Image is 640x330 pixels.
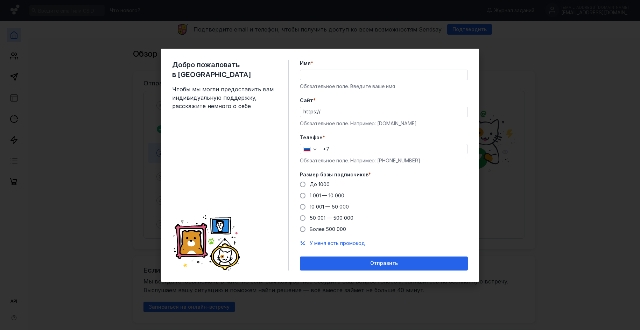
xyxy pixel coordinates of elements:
[310,226,346,232] span: Более 500 000
[310,192,344,198] span: 1 001 — 10 000
[310,204,349,210] span: 10 001 — 50 000
[300,120,468,127] div: Обязательное поле. Например: [DOMAIN_NAME]
[310,215,353,221] span: 50 001 — 500 000
[172,60,277,79] span: Добро пожаловать в [GEOGRAPHIC_DATA]
[300,97,313,104] span: Cайт
[172,85,277,110] span: Чтобы мы могли предоставить вам индивидуальную поддержку, расскажите немного о себе
[310,181,330,187] span: До 1000
[300,257,468,271] button: Отправить
[310,240,365,247] button: У меня есть промокод
[310,240,365,246] span: У меня есть промокод
[300,171,368,178] span: Размер базы подписчиков
[300,60,311,67] span: Имя
[300,157,468,164] div: Обязательное поле. Например: [PHONE_NUMBER]
[300,134,323,141] span: Телефон
[300,83,468,90] div: Обязательное поле. Введите ваше имя
[370,260,398,266] span: Отправить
